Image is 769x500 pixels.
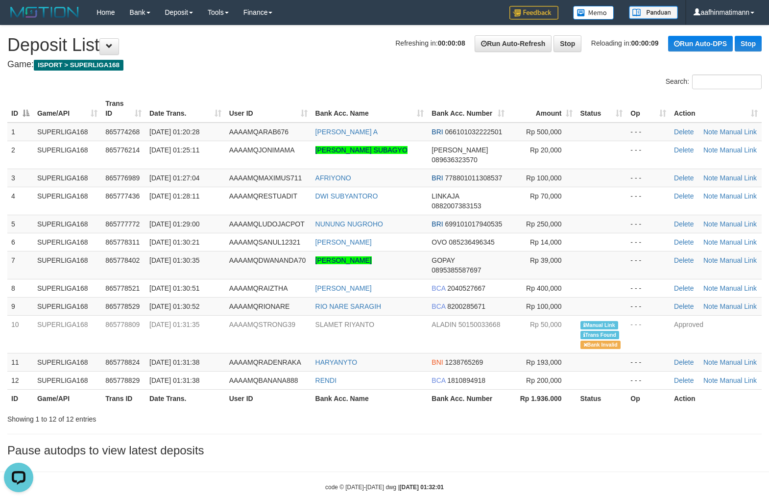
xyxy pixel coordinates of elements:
[626,371,670,389] td: - - -
[229,302,290,310] span: AAAAMQRIONARE
[580,321,618,329] span: Manually Linked
[447,376,485,384] span: Copy 1810894918 to clipboard
[7,35,762,55] h1: Deposit List
[432,238,447,246] span: OVO
[703,376,718,384] a: Note
[229,220,305,228] span: AAAAMQLUDOJACPOT
[666,75,762,89] label: Search:
[720,358,757,366] a: Manual Link
[7,297,33,315] td: 9
[720,376,757,384] a: Manual Link
[626,233,670,251] td: - - -
[432,321,457,328] span: ALADIN
[33,215,101,233] td: SUPERLIGA168
[7,233,33,251] td: 6
[626,315,670,353] td: - - -
[7,444,762,457] h3: Pause autodps to view latest deposits
[149,238,199,246] span: [DATE] 01:30:21
[105,128,140,136] span: 865774268
[315,256,372,264] a: [PERSON_NAME]
[229,128,288,136] span: AAAAMQARAB676
[428,389,508,407] th: Bank Acc. Number
[553,35,581,52] a: Stop
[33,233,101,251] td: SUPERLIGA168
[674,146,694,154] a: Delete
[315,220,383,228] a: NUNUNG NUGROHO
[315,358,358,366] a: HARYANYTO
[225,95,312,123] th: User ID: activate to sort column ascending
[626,215,670,233] td: - - -
[508,95,576,123] th: Amount: activate to sort column ascending
[312,95,428,123] th: Bank Acc. Name: activate to sort column ascending
[580,341,621,349] span: Bank is not match
[703,256,718,264] a: Note
[530,238,562,246] span: Rp 14,000
[229,192,297,200] span: AAAAMQRESTUADIT
[668,36,733,51] a: Run Auto-DPS
[33,279,101,297] td: SUPERLIGA168
[432,202,481,210] span: Copy 0882007383153 to clipboard
[735,36,762,51] a: Stop
[629,6,678,19] img: panduan.png
[530,256,562,264] span: Rp 39,000
[33,315,101,353] td: SUPERLIGA168
[400,484,444,491] strong: [DATE] 01:32:01
[626,95,670,123] th: Op: activate to sort column ascending
[674,256,694,264] a: Delete
[674,128,694,136] a: Delete
[149,174,199,182] span: [DATE] 01:27:04
[445,358,483,366] span: Copy 1238765269 to clipboard
[591,39,659,47] span: Reloading in:
[432,358,443,366] span: BNI
[428,95,508,123] th: Bank Acc. Number: activate to sort column ascending
[720,302,757,310] a: Manual Link
[315,238,372,246] a: [PERSON_NAME]
[315,302,382,310] a: RIO NARE SARAGIH
[7,5,82,20] img: MOTION_logo.png
[526,376,561,384] span: Rp 200,000
[7,123,33,141] td: 1
[674,376,694,384] a: Delete
[315,192,378,200] a: DWI SUBYANTORO
[432,146,488,154] span: [PERSON_NAME]
[508,389,576,407] th: Rp 1.936.000
[626,353,670,371] td: - - -
[432,192,459,200] span: LINKAJA
[101,95,145,123] th: Trans ID: activate to sort column ascending
[7,279,33,297] td: 8
[229,238,301,246] span: AAAAMQSANUL12321
[7,141,33,169] td: 2
[33,141,101,169] td: SUPERLIGA168
[447,302,485,310] span: Copy 8200285671 to clipboard
[432,156,477,164] span: Copy 089636323570 to clipboard
[475,35,552,52] a: Run Auto-Refresh
[432,174,443,182] span: BRI
[626,297,670,315] td: - - -
[449,238,494,246] span: Copy 085236496345 to clipboard
[229,256,306,264] span: AAAAMQDWANANDA70
[626,141,670,169] td: - - -
[447,284,485,292] span: Copy 2040527667 to clipboard
[7,410,313,424] div: Showing 1 to 12 of 12 entries
[7,251,33,279] td: 7
[432,284,445,292] span: BCA
[703,238,718,246] a: Note
[105,146,140,154] span: 865776214
[33,169,101,187] td: SUPERLIGA168
[445,174,503,182] span: Copy 778801011308537 to clipboard
[7,187,33,215] td: 4
[432,266,481,274] span: Copy 0895385587697 to clipboard
[674,358,694,366] a: Delete
[105,284,140,292] span: 865778521
[703,284,718,292] a: Note
[674,284,694,292] a: Delete
[720,192,757,200] a: Manual Link
[7,315,33,353] td: 10
[149,256,199,264] span: [DATE] 01:30:35
[7,60,762,70] h4: Game:
[720,284,757,292] a: Manual Link
[149,321,199,328] span: [DATE] 01:31:35
[225,389,312,407] th: User ID
[229,376,298,384] span: AAAAMQBANANA888
[577,389,627,407] th: Status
